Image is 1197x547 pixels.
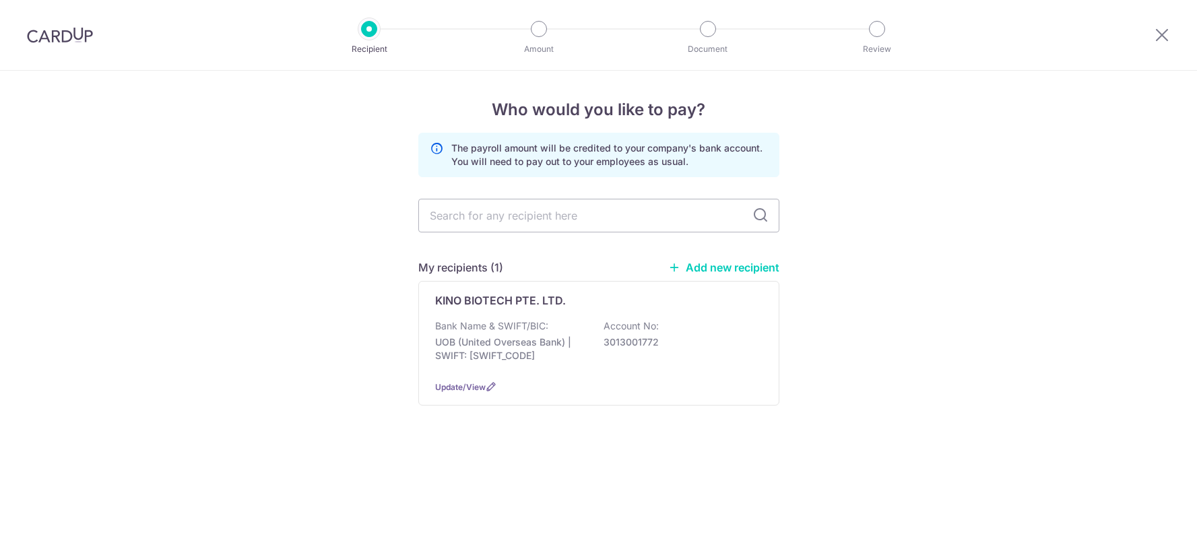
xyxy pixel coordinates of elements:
h5: My recipients (1) [418,259,503,276]
p: 3013001772 [604,335,754,349]
p: Amount [489,42,589,56]
h4: Who would you like to pay? [418,98,779,122]
p: Document [658,42,758,56]
p: Account No: [604,319,659,333]
input: Search for any recipient here [418,199,779,232]
p: The payroll amount will be credited to your company's bank account. You will need to pay out to y... [451,141,768,168]
iframe: Opens a widget where you can find more information [1111,507,1184,540]
a: Update/View [435,382,486,392]
p: UOB (United Overseas Bank) | SWIFT: [SWIFT_CODE] [435,335,586,362]
p: Bank Name & SWIFT/BIC: [435,319,548,333]
p: Recipient [319,42,419,56]
p: KINO BIOTECH PTE. LTD. [435,292,566,309]
img: CardUp [27,27,93,43]
a: Add new recipient [668,261,779,274]
p: Review [827,42,927,56]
